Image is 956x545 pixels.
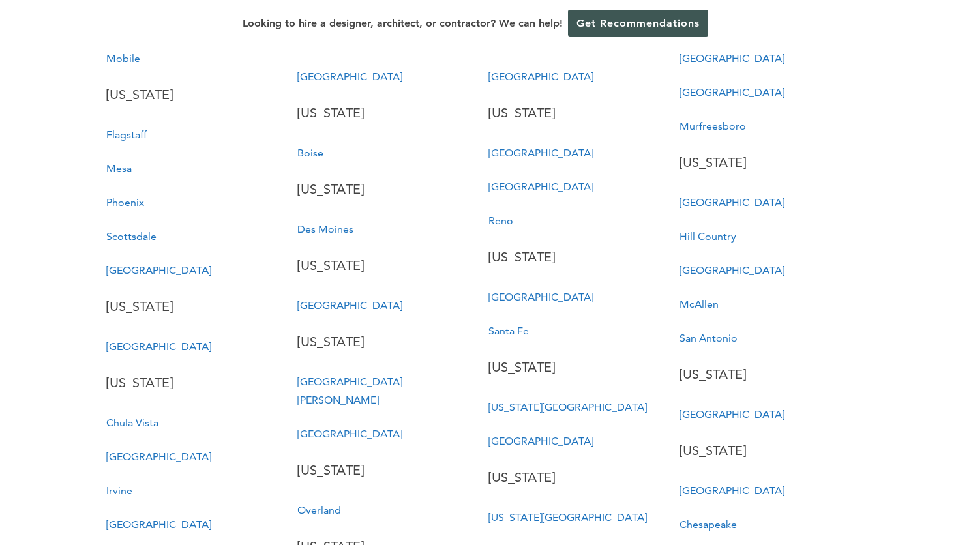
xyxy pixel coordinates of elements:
[297,428,402,440] a: [GEOGRAPHIC_DATA]
[680,518,737,531] a: Chesapeake
[488,325,529,337] a: Santa Fe
[106,372,276,394] p: [US_STATE]
[488,511,647,523] a: [US_STATE][GEOGRAPHIC_DATA]
[680,120,746,132] a: Murfreesboro
[488,181,593,193] a: [GEOGRAPHIC_DATA]
[297,299,402,312] a: [GEOGRAPHIC_DATA]
[488,291,593,303] a: [GEOGRAPHIC_DATA]
[106,264,211,276] a: [GEOGRAPHIC_DATA]
[680,439,850,462] p: [US_STATE]
[488,466,659,489] p: [US_STATE]
[680,484,784,497] a: [GEOGRAPHIC_DATA]
[680,230,736,243] a: Hill Country
[106,450,211,463] a: [GEOGRAPHIC_DATA]
[106,230,157,243] a: Scottsdale
[706,451,940,529] iframe: Drift Widget Chat Controller
[680,298,719,310] a: McAllen
[106,417,158,429] a: Chula Vista
[297,459,468,482] p: [US_STATE]
[106,484,132,497] a: Irvine
[488,246,659,269] p: [US_STATE]
[488,401,647,413] a: [US_STATE][GEOGRAPHIC_DATA]
[297,178,468,201] p: [US_STATE]
[297,504,341,516] a: Overland
[106,128,147,141] a: Flagstaff
[297,102,468,125] p: [US_STATE]
[106,196,144,209] a: Phoenix
[680,363,850,386] p: [US_STATE]
[488,147,593,159] a: [GEOGRAPHIC_DATA]
[488,102,659,125] p: [US_STATE]
[568,10,708,37] a: Get Recommendations
[488,214,513,227] a: Reno
[680,196,784,209] a: [GEOGRAPHIC_DATA]
[106,83,276,106] p: [US_STATE]
[297,254,468,277] p: [US_STATE]
[680,151,850,174] p: [US_STATE]
[680,52,784,65] a: [GEOGRAPHIC_DATA]
[297,223,353,235] a: Des Moines
[106,295,276,318] p: [US_STATE]
[106,518,211,531] a: [GEOGRAPHIC_DATA]
[106,162,132,175] a: Mesa
[680,332,738,344] a: San Antonio
[297,147,323,159] a: Boise
[297,376,402,406] a: [GEOGRAPHIC_DATA][PERSON_NAME]
[297,331,468,353] p: [US_STATE]
[297,70,402,83] a: [GEOGRAPHIC_DATA]
[488,435,593,447] a: [GEOGRAPHIC_DATA]
[680,408,784,420] a: [GEOGRAPHIC_DATA]
[106,52,140,65] a: Mobile
[106,340,211,353] a: [GEOGRAPHIC_DATA]
[680,86,784,98] a: [GEOGRAPHIC_DATA]
[488,356,659,379] p: [US_STATE]
[680,264,784,276] a: [GEOGRAPHIC_DATA]
[488,70,593,83] a: [GEOGRAPHIC_DATA]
